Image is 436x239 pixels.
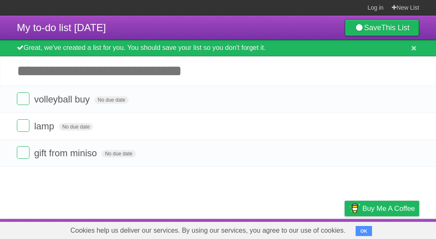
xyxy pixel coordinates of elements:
[345,201,419,216] a: Buy me a coffee
[233,221,250,237] a: About
[356,226,372,236] button: OK
[101,150,136,158] span: No due date
[34,121,56,131] span: lamp
[362,201,415,216] span: Buy me a coffee
[261,221,295,237] a: Developers
[381,24,409,32] b: This List
[17,92,29,105] label: Done
[334,221,356,237] a: Privacy
[366,221,419,237] a: Suggest a feature
[17,146,29,159] label: Done
[62,222,354,239] span: Cookies help us deliver our services. By using our services, you agree to our use of cookies.
[305,221,324,237] a: Terms
[349,201,360,215] img: Buy me a coffee
[59,123,93,131] span: No due date
[17,22,106,33] span: My to-do list [DATE]
[17,119,29,132] label: Done
[34,94,92,105] span: volleyball buy
[34,148,99,158] span: gift from miniso
[345,19,419,36] a: SaveThis List
[94,96,128,104] span: No due date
